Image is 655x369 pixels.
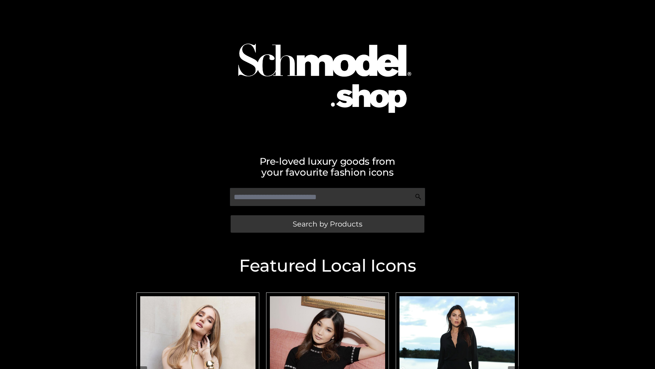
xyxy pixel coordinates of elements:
h2: Featured Local Icons​ [133,257,522,274]
span: Search by Products [293,220,362,228]
a: Search by Products [231,215,424,233]
h2: Pre-loved luxury goods from your favourite fashion icons [133,156,522,178]
img: Search Icon [415,193,422,200]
